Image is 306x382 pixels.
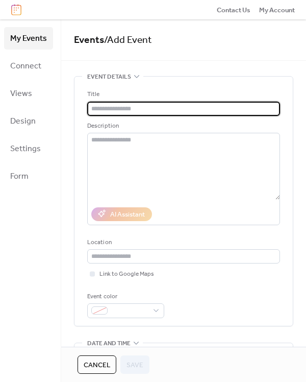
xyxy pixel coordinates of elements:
[99,269,154,279] span: Link to Google Maps
[4,27,53,50] a: My Events
[4,110,53,132] a: Design
[87,292,162,302] div: Event color
[4,137,53,160] a: Settings
[74,31,104,50] a: Events
[87,89,278,100] div: Title
[217,5,250,15] a: Contact Us
[4,165,53,187] a: Form
[87,338,131,348] span: Date and time
[87,72,131,82] span: Event details
[87,121,278,131] div: Description
[4,55,53,77] a: Connect
[10,31,47,47] span: My Events
[10,86,32,102] span: Views
[87,237,278,248] div: Location
[259,5,295,15] a: My Account
[10,113,36,130] span: Design
[10,141,41,157] span: Settings
[104,31,152,50] span: / Add Event
[84,360,110,370] span: Cancel
[78,355,116,374] button: Cancel
[11,4,21,15] img: logo
[4,82,53,105] a: Views
[10,169,29,185] span: Form
[10,58,41,75] span: Connect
